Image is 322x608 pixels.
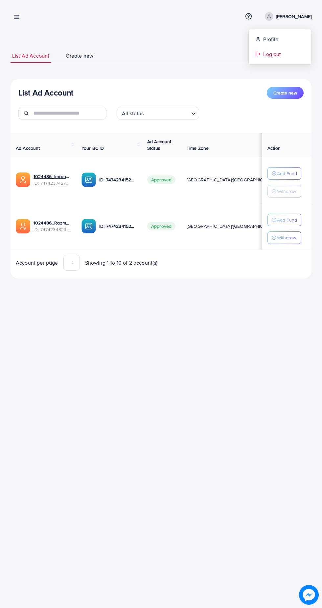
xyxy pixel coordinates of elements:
span: Account per page [16,259,58,267]
span: Approved [147,175,175,184]
span: Approved [147,222,175,230]
span: Time Zone [187,145,209,151]
h3: List Ad Account [18,88,73,97]
input: Search for option [146,107,189,118]
p: Withdraw [277,187,296,195]
button: Withdraw [267,185,301,198]
div: <span class='underline'>1024486_Razman_1740230915595</span></br>7474234823184416769 [34,220,71,233]
button: Add Fund [267,214,301,226]
div: <span class='underline'>1024486_Imran_1740231528988</span></br>7474237427478233089 [34,173,71,187]
img: ic-ba-acc.ded83a64.svg [81,219,96,233]
img: ic-ads-acc.e4c84228.svg [16,172,30,187]
a: 1024486_Razman_1740230915595 [34,220,71,226]
img: image [299,585,319,605]
div: Search for option [117,107,199,120]
span: [GEOGRAPHIC_DATA]/[GEOGRAPHIC_DATA] [187,176,278,183]
span: Ad Account [16,145,40,151]
p: Withdraw [277,234,296,242]
p: [PERSON_NAME] [276,13,311,20]
span: Showing 1 To 10 of 2 account(s) [85,259,158,267]
span: Create new [273,90,297,96]
span: Your BC ID [81,145,104,151]
span: Action [267,145,281,151]
span: Create new [66,52,93,60]
a: [PERSON_NAME] [262,12,311,21]
p: Add Fund [277,170,297,177]
span: Profile [263,35,278,43]
button: Withdraw [267,231,301,244]
span: ID: 7474234823184416769 [34,226,71,233]
a: 1024486_Imran_1740231528988 [34,173,71,180]
span: Ad Account Status [147,138,172,151]
img: ic-ads-acc.e4c84228.svg [16,219,30,233]
span: ID: 7474237427478233089 [34,180,71,186]
span: List Ad Account [12,52,49,60]
button: Create new [267,87,304,99]
p: Add Fund [277,216,297,224]
ul: [PERSON_NAME] [248,29,311,65]
p: ID: 7474234152863678481 [99,176,137,184]
img: ic-ba-acc.ded83a64.svg [81,172,96,187]
span: All status [121,109,145,118]
p: ID: 7474234152863678481 [99,222,137,230]
span: Log out [263,50,281,58]
button: Add Fund [267,167,301,180]
span: [GEOGRAPHIC_DATA]/[GEOGRAPHIC_DATA] [187,223,278,229]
